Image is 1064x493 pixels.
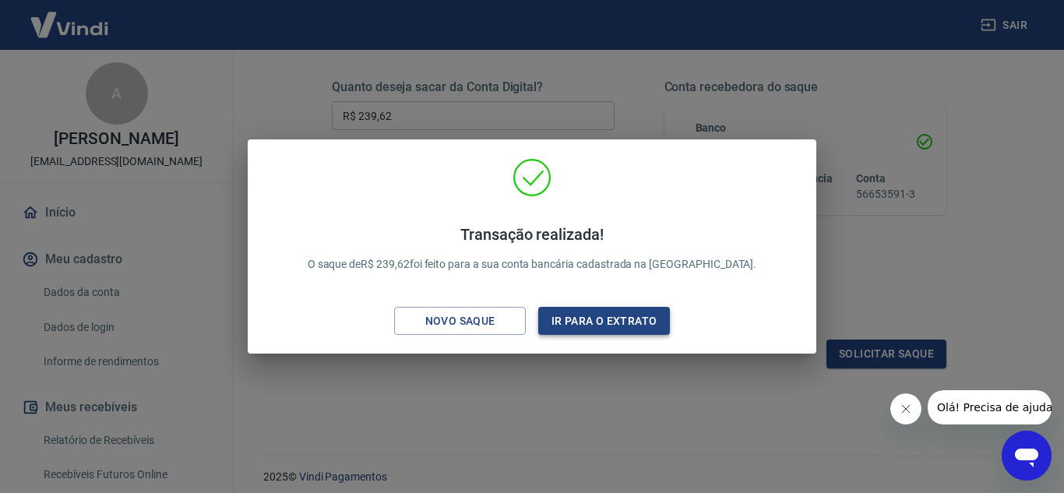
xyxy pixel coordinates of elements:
button: Novo saque [394,307,526,336]
iframe: Fechar mensagem [890,393,921,424]
button: Ir para o extrato [538,307,670,336]
p: O saque de R$ 239,62 foi feito para a sua conta bancária cadastrada na [GEOGRAPHIC_DATA]. [308,225,757,273]
span: Olá! Precisa de ajuda? [9,11,131,23]
h4: Transação realizada! [308,225,757,244]
iframe: Botão para abrir a janela de mensagens [1002,431,1052,481]
div: Novo saque [407,312,514,331]
iframe: Mensagem da empresa [928,390,1052,424]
